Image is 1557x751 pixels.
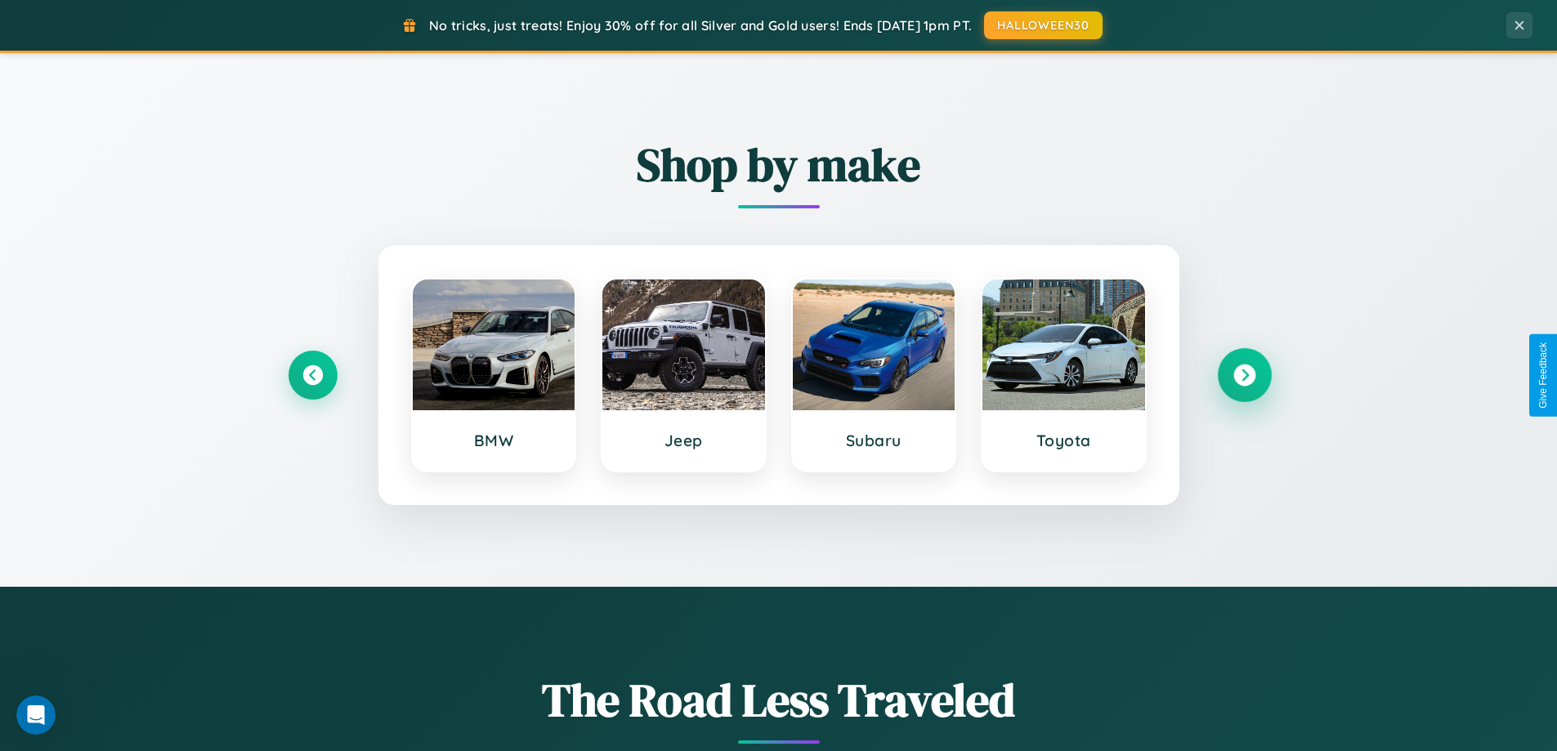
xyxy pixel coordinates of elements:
iframe: Intercom live chat [16,695,56,735]
h3: Subaru [809,431,939,450]
span: No tricks, just treats! Enjoy 30% off for all Silver and Gold users! Ends [DATE] 1pm PT. [429,17,972,34]
div: Give Feedback [1537,342,1549,409]
button: HALLOWEEN30 [984,11,1103,39]
h1: The Road Less Traveled [289,668,1269,731]
h2: Shop by make [289,133,1269,196]
h3: Jeep [619,431,749,450]
h3: BMW [429,431,559,450]
h3: Toyota [999,431,1129,450]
